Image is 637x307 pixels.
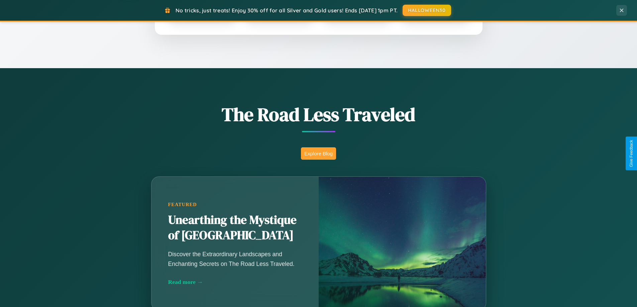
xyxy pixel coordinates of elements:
[301,147,336,160] button: Explore Blog
[168,202,302,207] div: Featured
[403,5,451,16] button: HALLOWEEN30
[168,279,302,286] div: Read more →
[168,250,302,268] p: Discover the Extraordinary Landscapes and Enchanting Secrets on The Road Less Traveled.
[629,140,634,167] div: Give Feedback
[168,212,302,243] h2: Unearthing the Mystique of [GEOGRAPHIC_DATA]
[176,7,398,14] span: No tricks, just treats! Enjoy 30% off for all Silver and Gold users! Ends [DATE] 1pm PT.
[118,102,519,127] h1: The Road Less Traveled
